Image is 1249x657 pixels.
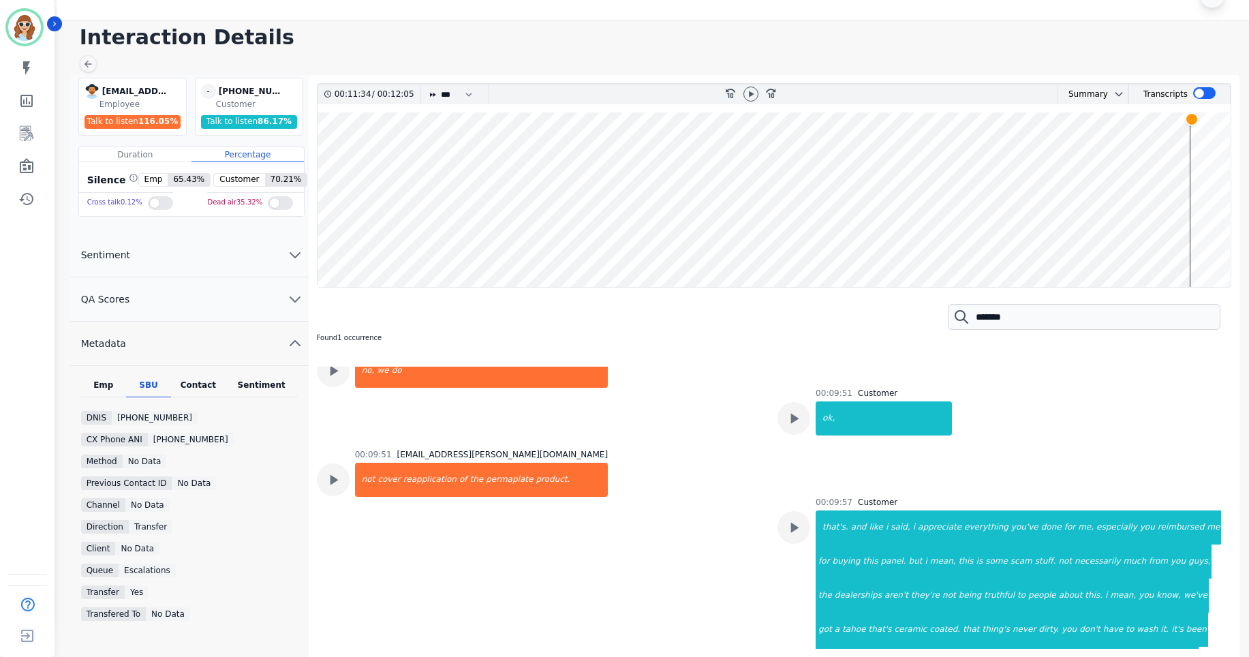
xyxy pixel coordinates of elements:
[1182,579,1209,613] div: we've
[1077,510,1095,545] div: me,
[1109,579,1137,613] div: mean,
[168,174,210,186] span: 65.43 %
[1058,85,1108,104] div: Summary
[1108,89,1124,100] button: chevron down
[172,476,216,490] div: No Data
[957,545,975,579] div: this
[84,115,181,129] div: Talk to listen
[125,498,170,512] div: No Data
[1063,510,1077,545] div: for
[1185,613,1208,647] div: been
[923,545,928,579] div: i
[883,579,910,613] div: aren't
[1073,545,1122,579] div: necessarily
[817,613,833,647] div: got
[484,463,534,497] div: permaplate
[81,607,146,621] div: Transfered To
[928,613,961,647] div: coated.
[355,449,392,460] div: 00:09:51
[375,354,390,388] div: we
[1104,579,1109,613] div: i
[219,84,287,99] div: [PHONE_NUMBER]
[1169,545,1187,579] div: you
[1009,545,1034,579] div: scam
[975,545,985,579] div: is
[123,455,167,468] div: No data
[216,99,300,110] div: Customer
[79,147,191,162] div: Duration
[138,117,178,126] span: 116.05 %
[862,545,880,579] div: this
[258,117,292,126] span: 86.17 %
[335,85,372,104] div: 00:11:34
[850,510,868,545] div: and
[867,510,884,545] div: like
[1102,613,1124,647] div: have
[81,380,126,397] div: Emp
[287,291,303,307] svg: chevron down
[1058,579,1084,613] div: about
[191,147,304,162] div: Percentage
[70,248,141,262] span: Sentiment
[534,463,608,497] div: product.
[81,455,123,468] div: Method
[317,309,382,367] div: Found 1 occurrence
[125,585,149,599] div: Yes
[893,613,928,647] div: ceramic
[1122,545,1148,579] div: much
[963,510,1010,545] div: everything
[214,174,264,186] span: Customer
[1137,579,1155,613] div: you
[81,542,116,555] div: Client
[207,193,262,213] div: Dead air 35.32 %
[126,380,171,397] div: SBU
[817,579,833,613] div: the
[81,411,112,425] div: DNIS
[1147,545,1169,579] div: from
[1205,510,1221,545] div: me
[981,613,1011,647] div: thing's
[70,322,309,366] button: Metadata chevron up
[397,449,608,460] div: [EMAIL_ADDRESS][PERSON_NAME][DOMAIN_NAME]
[1159,613,1170,647] div: it.
[99,99,183,110] div: Employee
[115,542,159,555] div: No Data
[910,579,941,613] div: they're
[1155,579,1182,613] div: know,
[1113,89,1124,100] svg: chevron down
[87,193,142,213] div: Cross talk 0.12 %
[817,545,831,579] div: for
[335,85,418,104] div: /
[1170,613,1185,647] div: it's
[402,463,458,497] div: reapplication
[858,497,897,508] div: Customer
[833,613,841,647] div: a
[984,545,1009,579] div: some
[1011,613,1037,647] div: never
[941,579,957,613] div: not
[102,84,170,99] div: [EMAIL_ADDRESS][PERSON_NAME][DOMAIN_NAME]
[8,11,41,44] img: Bordered avatar
[119,564,176,577] div: Escalations
[356,463,377,497] div: not
[831,545,862,579] div: buying
[201,84,216,99] span: -
[70,277,309,322] button: QA Scores chevron down
[70,337,137,350] span: Metadata
[1078,613,1102,647] div: don't
[226,380,298,397] div: Sentiment
[1187,545,1212,579] div: guys,
[81,498,125,512] div: Channel
[1037,613,1060,647] div: dirty.
[957,579,983,613] div: being
[817,510,850,545] div: that's.
[1095,510,1139,545] div: especially
[879,545,907,579] div: panel.
[884,510,889,545] div: i
[816,497,852,508] div: 00:09:57
[961,613,981,647] div: that
[81,585,125,599] div: Transfer
[81,476,172,490] div: Previous Contact ID
[265,174,307,186] span: 70.21 %
[983,579,1016,613] div: truthful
